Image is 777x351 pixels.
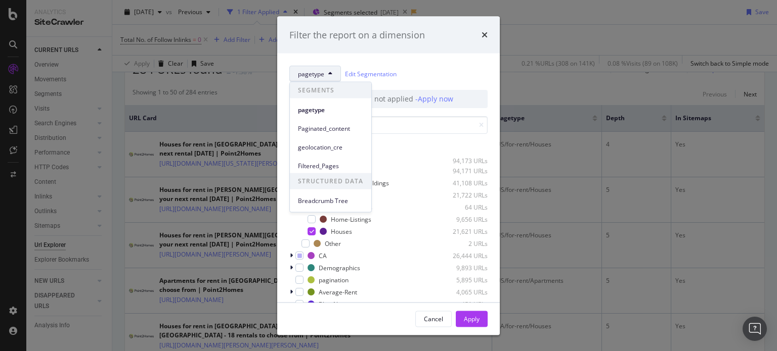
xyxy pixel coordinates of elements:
[289,116,488,134] input: Search
[345,68,397,79] a: Edit Segmentation
[289,28,425,41] div: Filter the report on a dimension
[438,263,488,272] div: 9,893 URLs
[289,142,488,151] div: Select all data available
[277,16,500,335] div: modal
[424,314,443,323] div: Cancel
[456,311,488,327] button: Apply
[298,124,363,133] span: Paginated_content
[290,82,371,98] span: SEGMENTS
[438,203,488,211] div: 64 URLs
[319,263,360,272] div: Demographics
[438,299,488,308] div: 451 URLs
[319,287,357,296] div: Average-Rent
[438,156,488,165] div: 94,173 URLs
[438,287,488,296] div: 4,065 URLs
[319,275,349,284] div: pagination
[438,239,488,247] div: 2 URLs
[464,314,480,323] div: Apply
[298,196,363,205] span: Breadcrumb Tree
[298,69,324,78] span: pagetype
[438,251,488,260] div: 26,444 URLs
[415,311,452,327] button: Cancel
[331,215,371,223] div: Home-Listings
[438,215,488,223] div: 9,656 URLs
[319,251,327,260] div: CA
[415,94,453,104] div: - Apply now
[438,275,488,284] div: 5,895 URLs
[482,28,488,41] div: times
[325,239,341,247] div: Other
[290,173,371,189] span: STRUCTURED DATA
[438,190,488,199] div: 21,722 URLs
[298,142,363,152] span: geolocation_cre
[319,299,349,308] div: Blog-News
[298,105,363,114] span: pagetype
[298,161,363,170] span: Filtered_Pages
[438,227,488,235] div: 21,621 URLs
[438,178,488,187] div: 41,108 URLs
[743,317,767,341] div: Open Intercom Messenger
[331,227,352,235] div: Houses
[289,66,341,82] button: pagetype
[438,166,488,175] div: 94,171 URLs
